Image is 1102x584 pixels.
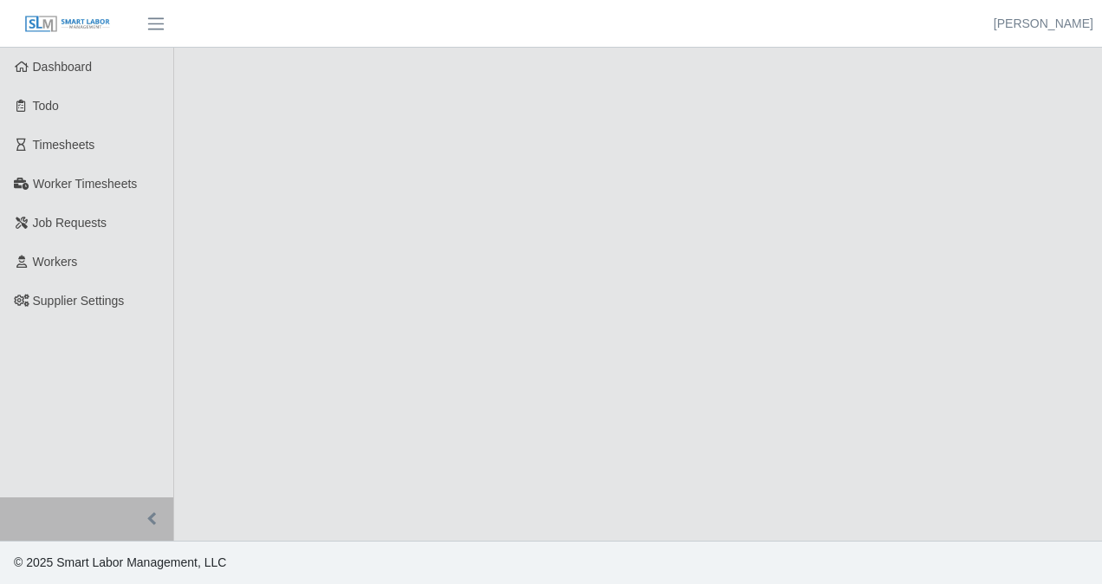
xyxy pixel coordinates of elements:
[33,255,78,269] span: Workers
[33,294,125,308] span: Supplier Settings
[994,15,1093,33] a: [PERSON_NAME]
[33,60,93,74] span: Dashboard
[33,99,59,113] span: Todo
[33,177,137,191] span: Worker Timesheets
[24,15,111,34] img: SLM Logo
[14,555,226,569] span: © 2025 Smart Labor Management, LLC
[33,216,107,230] span: Job Requests
[33,138,95,152] span: Timesheets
